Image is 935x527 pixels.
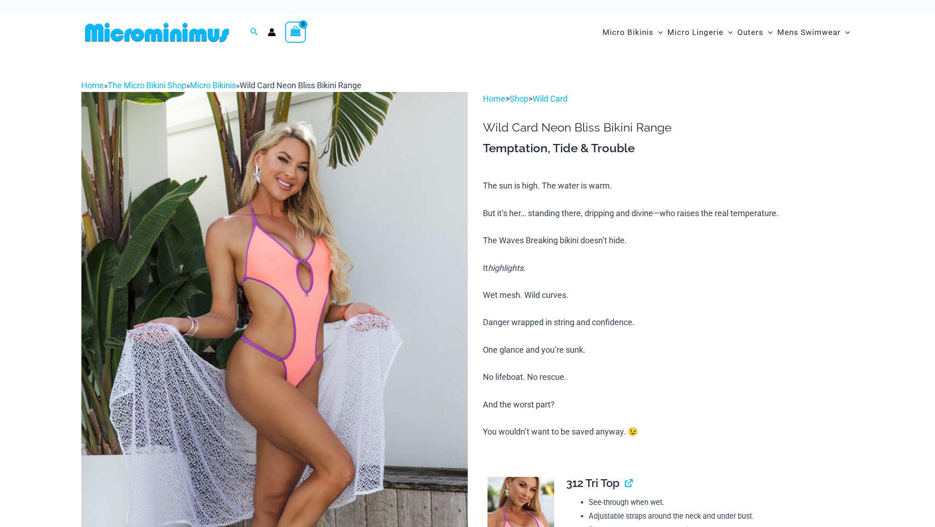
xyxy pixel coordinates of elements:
h3: Temptation, Tide & Trouble [483,141,854,156]
a: Shop [510,94,528,103]
img: MM SHOP LOGO FLAT [81,22,233,43]
li: See-through when wet. [589,496,846,510]
p: > > [483,92,854,106]
span: Outers [737,21,763,44]
h1: Wild Card Neon Bliss Bikini Range [483,120,854,135]
span: Menu Toggle [763,21,773,44]
a: Micro LingerieMenu ToggleMenu Toggle [665,18,735,46]
a: Home [483,94,505,103]
li: Adjustable straps around the neck and under bust. [589,510,846,523]
span: » » » [81,80,361,90]
a: Wild Card [533,94,568,103]
a: View Shopping Cart, empty [285,22,306,43]
a: Mens SwimwearMenu ToggleMenu Toggle [775,18,852,46]
span: Micro Lingerie [667,21,723,44]
span: Menu Toggle [723,21,733,44]
span: Micro Bikinis [602,21,654,44]
span: 312 Tri Top [566,476,620,490]
p: The sun is high. The water is warm. But it’s her… standing there, dripping and divine—who raises ... [483,179,854,438]
span: Menu Toggle [841,21,850,44]
a: The Micro Bikini Shop [108,80,186,90]
a: Micro Bikinis [190,80,236,90]
a: Account icon link [268,28,276,36]
a: Home [81,80,104,90]
a: Search icon link [250,27,258,38]
i: highlights [488,263,523,273]
a: Micro BikinisMenu ToggleMenu Toggle [600,18,665,46]
a: OutersMenu ToggleMenu Toggle [735,18,775,46]
span: Mens Swimwear [777,21,841,44]
nav: Site Navigation [599,17,854,48]
span: Wild Card Neon Bliss Bikini Range [240,80,361,90]
span: Menu Toggle [654,21,663,44]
